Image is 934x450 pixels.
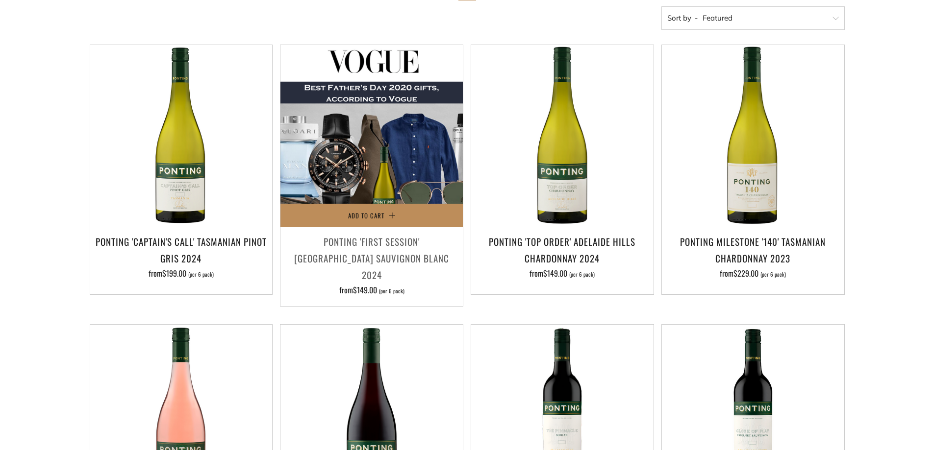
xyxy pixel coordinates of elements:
[285,233,458,284] h3: Ponting 'First Session' [GEOGRAPHIC_DATA] Sauvignon Blanc 2024
[569,272,595,277] span: (per 6 pack)
[720,267,786,279] span: from
[760,272,786,277] span: (per 6 pack)
[662,233,844,282] a: Ponting Milestone '140' Tasmanian Chardonnay 2023 from$229.00 (per 6 pack)
[530,267,595,279] span: from
[543,267,567,279] span: $149.00
[90,233,273,282] a: Ponting 'Captain's Call' Tasmanian Pinot Gris 2024 from$199.00 (per 6 pack)
[353,284,377,296] span: $149.00
[188,272,214,277] span: (per 6 pack)
[471,233,654,282] a: Ponting 'Top Order' Adelaide Hills Chardonnay 2024 from$149.00 (per 6 pack)
[339,284,404,296] span: from
[95,233,268,266] h3: Ponting 'Captain's Call' Tasmanian Pinot Gris 2024
[280,233,463,294] a: Ponting 'First Session' [GEOGRAPHIC_DATA] Sauvignon Blanc 2024 from$149.00 (per 6 pack)
[476,233,649,266] h3: Ponting 'Top Order' Adelaide Hills Chardonnay 2024
[379,288,404,294] span: (per 6 pack)
[733,267,758,279] span: $229.00
[149,267,214,279] span: from
[280,204,463,227] button: Add to Cart
[667,233,839,266] h3: Ponting Milestone '140' Tasmanian Chardonnay 2023
[162,267,186,279] span: $199.00
[348,211,384,220] span: Add to Cart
